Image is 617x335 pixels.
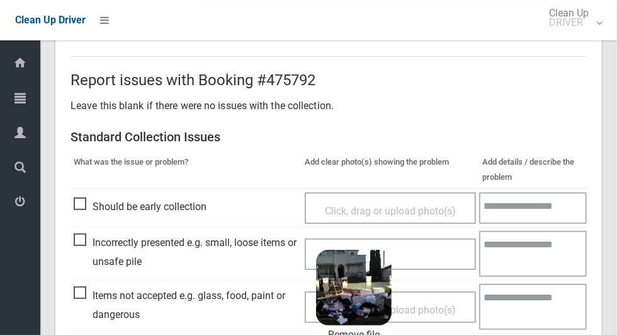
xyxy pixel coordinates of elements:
a: Clean Up Driver [15,11,86,30]
h2: Report issues with Booking #475792 [71,72,587,88]
span: MB [336,266,373,278]
span: Should be early collection [74,197,207,216]
strong: 2.5 [339,266,353,278]
span: 2025-08-1206.22.141501275082364251638.jpg [324,288,547,301]
th: Add details / describe the problem [479,151,587,189]
small: DRIVER [549,18,589,27]
th: Add clear photo(s) showing the problem [302,151,479,189]
th: What was the issue or problem? [71,151,302,189]
span: Incorrectly presented e.g. small, loose items or unsafe pile [74,233,298,271]
p: Leave this blank if there were no issues with the collection. [71,97,587,115]
h3: Standard Collection Issues [71,130,587,144]
span: Clean Up Driver [15,14,86,26]
span: Items not accepted e.g. glass, food, paint or dangerous [74,286,298,324]
span: Clean Up [543,8,601,27]
span: Click, drag or upload photo(s) [325,205,456,217]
